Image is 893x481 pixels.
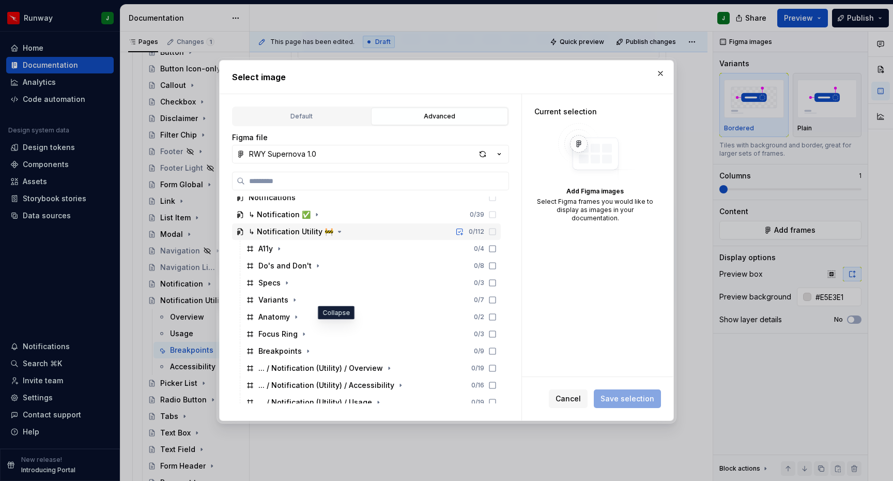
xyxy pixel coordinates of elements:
[474,330,484,338] div: 0 / 3
[474,347,484,355] div: 0 / 9
[249,149,316,159] div: RWY Supernova 1.0
[474,262,484,270] div: 0 / 8
[534,187,656,196] div: Add Figma images
[258,363,383,373] div: ... / Notification (Utility) / Overview
[258,295,288,305] div: Variants
[249,227,333,237] div: ↳ Notification Utility 🚧
[249,192,296,203] div: Notifications
[237,111,366,122] div: Default
[258,244,273,254] div: A11y
[534,198,656,222] div: Select Figma frames you would like to display as images in your documentation.
[249,209,311,220] div: ↳ Notification ✅
[258,346,302,356] div: Breakpoints
[258,278,281,288] div: Specs
[258,329,298,339] div: Focus Ring
[470,211,484,219] div: 0 / 39
[556,394,581,404] span: Cancel
[232,71,661,83] h2: Select image
[534,107,656,117] div: Current selection
[258,397,372,408] div: ... / Notification (Utility) / Usage
[232,145,509,163] button: RWY Supernova 1.0
[318,306,355,320] div: Collapse
[474,279,484,287] div: 0 / 3
[549,389,588,408] button: Cancel
[258,312,290,322] div: Anatomy
[258,380,394,390] div: ... / Notification (Utility) / Accessibility
[471,398,484,407] div: 0 / 19
[471,381,484,389] div: 0 / 16
[258,261,312,271] div: Do's and Don't
[471,364,484,372] div: 0 / 19
[469,228,484,236] div: 0 / 112
[474,245,484,253] div: 0 / 4
[474,296,484,304] div: 0 / 7
[232,132,268,143] label: Figma file
[375,111,504,122] div: Advanced
[474,313,484,321] div: 0 / 2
